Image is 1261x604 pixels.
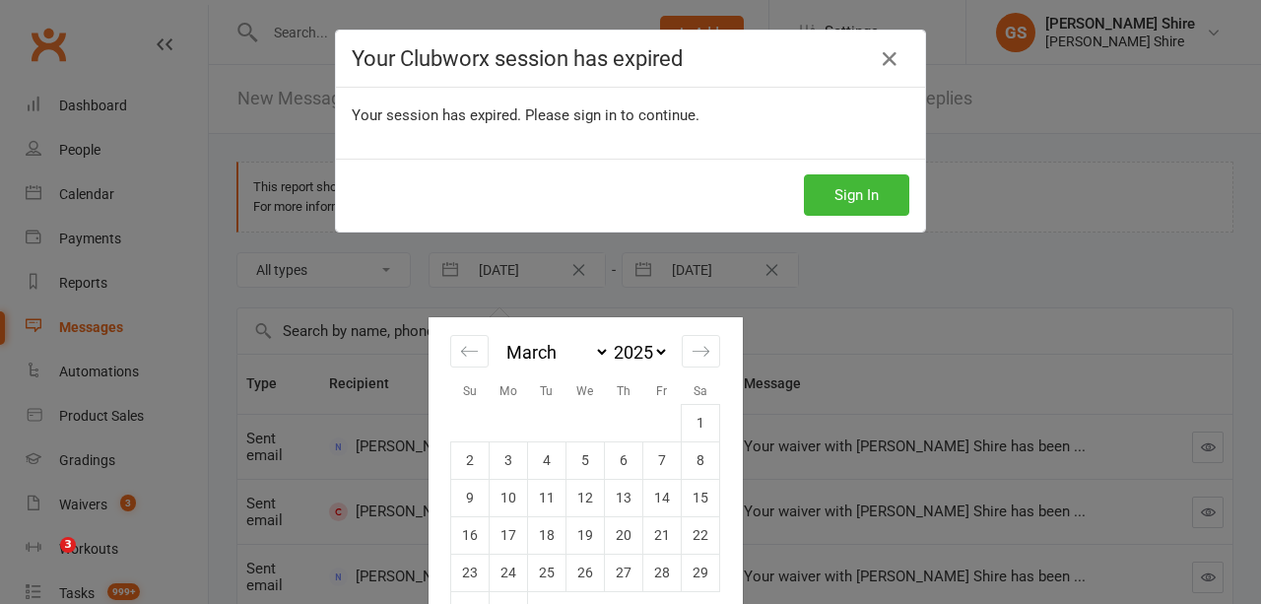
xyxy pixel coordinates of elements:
td: Monday, March 10, 2025 [490,479,528,516]
td: Tuesday, March 4, 2025 [528,441,566,479]
td: Sunday, March 16, 2025 [451,516,490,554]
small: Th [617,384,630,398]
td: Thursday, March 13, 2025 [605,479,643,516]
td: Thursday, March 20, 2025 [605,516,643,554]
small: Tu [540,384,553,398]
span: Your session has expired. Please sign in to continue. [352,106,699,124]
td: Saturday, March 29, 2025 [682,554,720,591]
td: Monday, March 17, 2025 [490,516,528,554]
td: Monday, March 24, 2025 [490,554,528,591]
small: Sa [694,384,707,398]
td: Thursday, March 6, 2025 [605,441,643,479]
td: Wednesday, March 19, 2025 [566,516,605,554]
small: Mo [499,384,517,398]
td: Friday, March 28, 2025 [643,554,682,591]
td: Friday, March 14, 2025 [643,479,682,516]
div: Move forward to switch to the next month. [682,335,720,368]
td: Tuesday, March 11, 2025 [528,479,566,516]
td: Wednesday, March 26, 2025 [566,554,605,591]
td: Wednesday, March 12, 2025 [566,479,605,516]
td: Sunday, March 23, 2025 [451,554,490,591]
small: Fr [656,384,667,398]
td: Sunday, March 9, 2025 [451,479,490,516]
td: Saturday, March 1, 2025 [682,404,720,441]
td: Wednesday, March 5, 2025 [566,441,605,479]
td: Friday, March 7, 2025 [643,441,682,479]
td: Sunday, March 2, 2025 [451,441,490,479]
button: Sign In [804,174,909,216]
td: Monday, March 3, 2025 [490,441,528,479]
div: Move backward to switch to the previous month. [450,335,489,368]
td: Thursday, March 27, 2025 [605,554,643,591]
td: Saturday, March 15, 2025 [682,479,720,516]
span: 3 [60,537,76,553]
td: Tuesday, March 18, 2025 [528,516,566,554]
small: Su [463,384,477,398]
td: Saturday, March 22, 2025 [682,516,720,554]
td: Saturday, March 8, 2025 [682,441,720,479]
small: We [576,384,593,398]
td: Friday, March 21, 2025 [643,516,682,554]
a: Close [874,43,905,75]
iframe: Intercom live chat [20,537,67,584]
h4: Your Clubworx session has expired [352,46,909,71]
td: Tuesday, March 25, 2025 [528,554,566,591]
